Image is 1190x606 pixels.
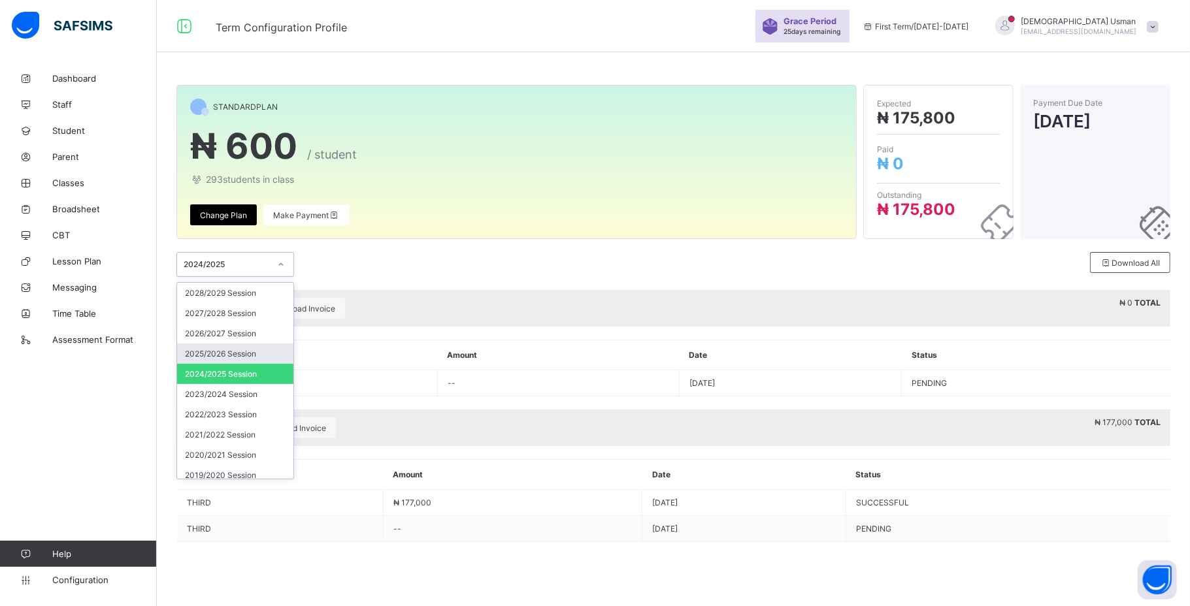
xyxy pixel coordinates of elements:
[437,370,679,396] td: --
[52,256,157,266] span: Lesson Plan
[863,22,969,31] span: session/term information
[52,549,156,559] span: Help
[52,99,157,110] span: Staff
[877,154,904,173] span: ₦ 0
[177,343,293,364] div: 2025/2026 Session
[762,18,778,35] img: sticker-purple.71386a28dfed39d6af7621340158ba97.svg
[784,27,840,35] span: 25 days remaining
[679,340,902,370] th: Date
[52,125,157,136] span: Student
[52,334,157,345] span: Assessment Format
[877,99,1000,108] span: Expected
[846,460,1170,490] th: Status
[393,498,431,507] span: ₦ 177,000
[216,21,347,34] span: Term Configuration Profile
[177,283,293,303] div: 2028/2029 Session
[384,516,642,542] td: --
[902,370,1170,396] td: PENDING
[52,308,157,319] span: Time Table
[177,340,438,370] th: Invoice
[877,200,955,219] span: ₦ 175,800
[52,230,157,240] span: CBT
[177,465,293,485] div: 2019/2020 Session
[12,12,112,39] img: safsims
[177,516,383,541] td: THIRD
[52,575,156,585] span: Configuration
[177,490,383,515] td: THIRD
[258,304,335,313] span: Download Invoice
[177,370,437,396] td: SECOND
[200,210,247,220] span: Change Plan
[177,323,293,343] div: 2026/2027 Session
[642,516,846,542] td: [DATE]
[877,108,955,127] span: ₦ 175,800
[190,125,297,167] span: ₦ 600
[679,370,902,396] td: [DATE]
[52,204,157,214] span: Broadsheet
[177,384,293,404] div: 2023/2024 Session
[1138,560,1177,599] button: Open asap
[190,174,843,185] span: 293 students in class
[784,16,836,26] span: Grace Period
[437,340,679,370] th: Amount
[877,190,1000,200] span: Outstanding
[177,424,293,445] div: 2021/2022 Session
[902,340,1170,370] th: Status
[1033,98,1157,108] span: Payment Due Date
[177,404,293,424] div: 2022/2023 Session
[273,210,340,220] span: Make Payment
[1100,258,1160,268] span: Download All
[177,364,293,384] div: 2024/2025 Session
[642,490,846,516] td: [DATE]
[177,303,293,323] div: 2027/2028 Session
[177,445,293,465] div: 2020/2021 Session
[1021,16,1137,26] span: [DEMOGRAPHIC_DATA] Usman
[184,260,270,270] div: 2024/2025
[52,282,157,293] span: Messaging
[982,16,1165,37] div: MuhammadUsman
[52,178,157,188] span: Classes
[384,460,642,490] th: Amount
[1119,298,1132,308] span: ₦ 0
[877,144,1000,154] span: Paid
[213,102,278,112] span: STANDARD PLAN
[1134,298,1161,308] b: TOTAL
[1033,111,1157,131] span: [DATE]
[1021,27,1137,35] span: [EMAIL_ADDRESS][DOMAIN_NAME]
[846,516,1170,542] td: PENDING
[642,460,846,490] th: Date
[52,73,157,84] span: Dashboard
[307,148,357,161] span: / student
[846,490,1170,516] td: SUCCESSFUL
[1095,417,1132,427] span: ₦ 177,000
[1134,417,1161,427] b: TOTAL
[52,151,157,162] span: Parent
